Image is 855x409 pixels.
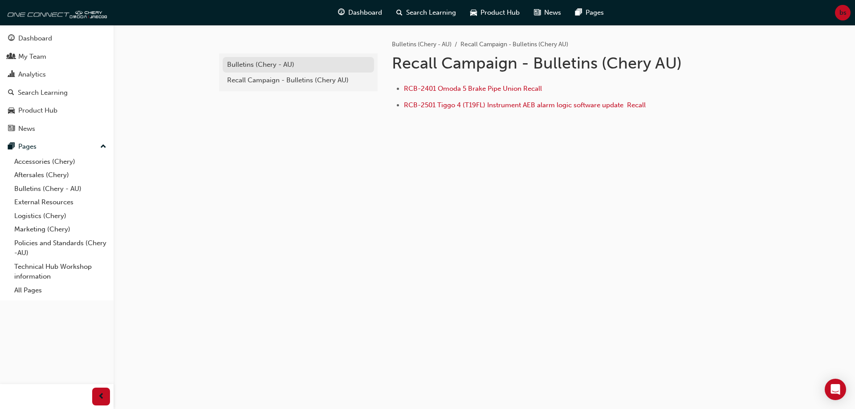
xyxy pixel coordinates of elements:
[11,283,110,297] a: All Pages
[18,124,35,134] div: News
[8,71,15,79] span: chart-icon
[396,7,403,18] span: search-icon
[4,30,110,47] a: Dashboard
[575,7,582,18] span: pages-icon
[11,195,110,209] a: External Resources
[404,101,646,109] span: RCB-2501 Tiggo 4 (T19FL) Instrument AEB alarm logic software update ﻿ Recall
[100,141,106,153] span: up-icon
[392,53,684,73] h1: Recall Campaign - Bulletins (Chery AU)
[227,75,370,85] div: Recall Campaign - Bulletins (Chery AU)
[835,5,851,20] button: bs
[389,4,463,22] a: search-iconSearch Learning
[11,168,110,182] a: Aftersales (Chery)
[18,69,46,80] div: Analytics
[8,89,14,97] span: search-icon
[348,8,382,18] span: Dashboard
[8,107,15,115] span: car-icon
[527,4,568,22] a: news-iconNews
[8,35,15,43] span: guage-icon
[568,4,611,22] a: pages-iconPages
[4,102,110,119] a: Product Hub
[470,7,477,18] span: car-icon
[223,73,374,88] a: Recall Campaign - Bulletins (Chery AU)
[18,88,68,98] div: Search Learning
[4,85,110,101] a: Search Learning
[18,142,37,152] div: Pages
[463,4,527,22] a: car-iconProduct Hub
[4,49,110,65] a: My Team
[8,53,15,61] span: people-icon
[338,7,345,18] span: guage-icon
[4,4,107,21] img: oneconnect
[331,4,389,22] a: guage-iconDashboard
[18,105,57,116] div: Product Hub
[404,85,542,93] a: RCB-2401 Omoda 5 Brake Pipe Union Recall
[11,260,110,283] a: Technical Hub Workshop information
[11,155,110,169] a: Accessories (Chery)
[4,28,110,138] button: DashboardMy TeamAnalyticsSearch LearningProduct HubNews
[544,8,561,18] span: News
[8,143,15,151] span: pages-icon
[4,138,110,155] button: Pages
[460,40,568,50] li: Recall Campaign - Bulletins (Chery AU)
[227,60,370,70] div: Bulletins (Chery - AU)
[534,7,541,18] span: news-icon
[839,8,847,18] span: bs
[98,391,105,402] span: prev-icon
[586,8,604,18] span: Pages
[11,182,110,196] a: Bulletins (Chery - AU)
[223,57,374,73] a: Bulletins (Chery - AU)
[480,8,520,18] span: Product Hub
[18,33,52,44] div: Dashboard
[8,125,15,133] span: news-icon
[392,40,452,48] a: Bulletins (Chery - AU)
[11,236,110,260] a: Policies and Standards (Chery -AU)
[4,121,110,137] a: News
[4,66,110,83] a: Analytics
[11,223,110,236] a: Marketing (Chery)
[404,101,646,109] a: RCB-2501 Tiggo 4 (T19FL) Instrument AEB alarm logic software update Recall
[406,8,456,18] span: Search Learning
[825,379,846,400] div: Open Intercom Messenger
[18,52,46,62] div: My Team
[11,209,110,223] a: Logistics (Chery)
